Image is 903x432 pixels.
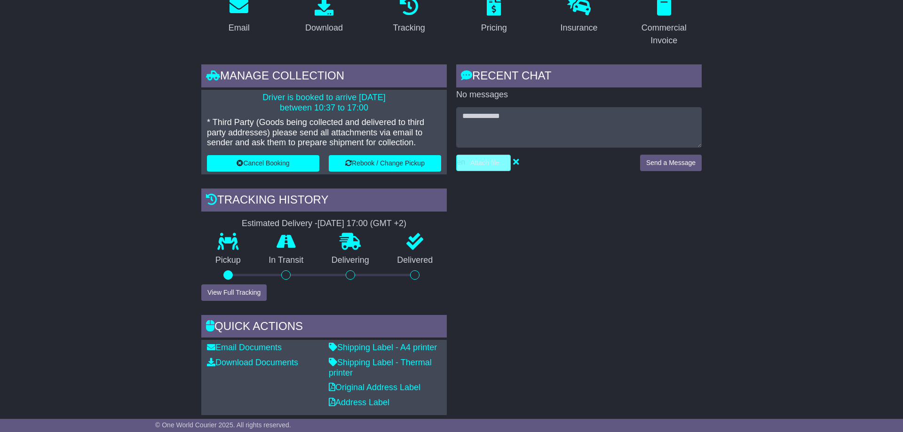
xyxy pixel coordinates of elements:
[201,315,447,340] div: Quick Actions
[201,219,447,229] div: Estimated Delivery -
[329,358,432,377] a: Shipping Label - Thermal printer
[207,155,319,172] button: Cancel Booking
[305,22,343,34] div: Download
[201,284,267,301] button: View Full Tracking
[560,22,597,34] div: Insurance
[201,189,447,214] div: Tracking history
[329,155,441,172] button: Rebook / Change Pickup
[255,255,318,266] p: In Transit
[201,64,447,90] div: Manage collection
[329,398,389,407] a: Address Label
[329,383,420,392] a: Original Address Label
[481,22,507,34] div: Pricing
[201,255,255,266] p: Pickup
[155,421,291,429] span: © One World Courier 2025. All rights reserved.
[456,64,702,90] div: RECENT CHAT
[207,93,441,113] p: Driver is booked to arrive [DATE] between 10:37 to 17:00
[383,255,447,266] p: Delivered
[393,22,425,34] div: Tracking
[456,90,702,100] p: No messages
[329,343,437,352] a: Shipping Label - A4 printer
[317,255,383,266] p: Delivering
[640,155,702,171] button: Send a Message
[207,118,441,148] p: * Third Party (Goods being collected and delivered to third party addresses) please send all atta...
[632,22,696,47] div: Commercial Invoice
[207,358,298,367] a: Download Documents
[317,219,406,229] div: [DATE] 17:00 (GMT +2)
[207,343,282,352] a: Email Documents
[229,22,250,34] div: Email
